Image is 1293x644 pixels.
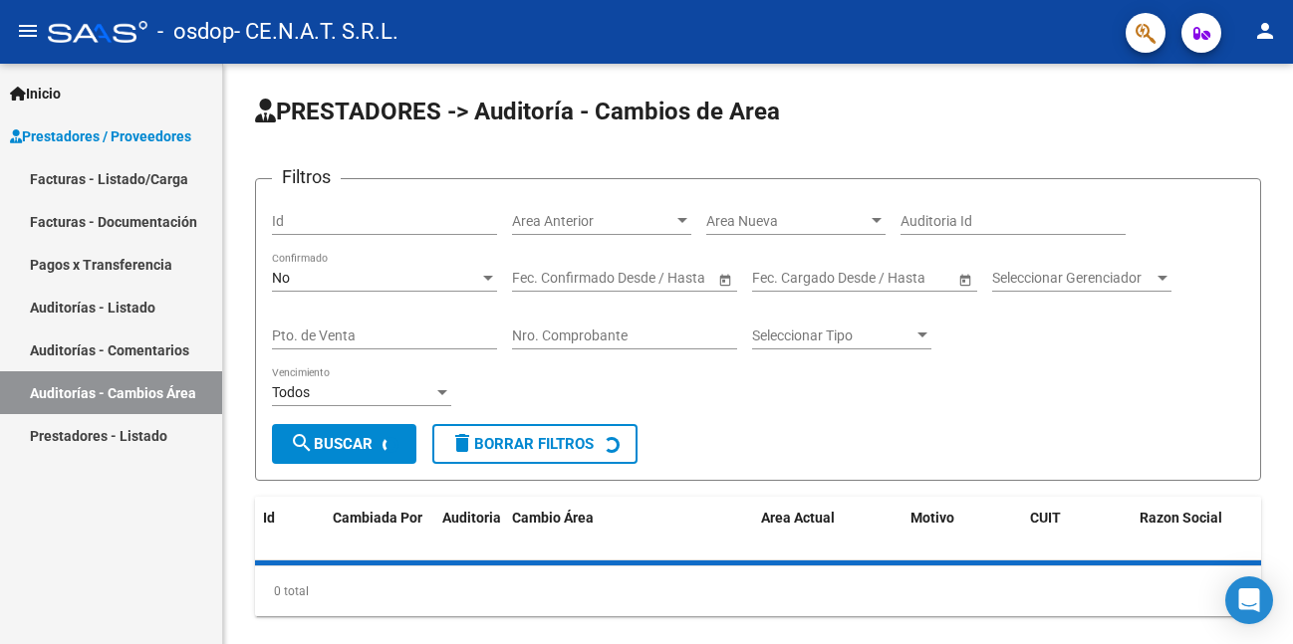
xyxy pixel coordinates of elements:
span: Prestadores / Proveedores [10,125,191,147]
mat-icon: person [1253,19,1277,43]
mat-icon: delete [450,431,474,455]
button: Open calendar [954,269,975,290]
mat-icon: search [290,431,314,455]
span: Area Actual [761,510,835,526]
span: Buscar [290,435,373,453]
input: Fecha inicio [752,270,825,287]
button: Open calendar [714,269,735,290]
span: PRESTADORES -> Auditoría - Cambios de Area [255,98,780,125]
datatable-header-cell: Auditoria [434,497,504,584]
button: Borrar Filtros [432,424,638,464]
input: Fecha fin [842,270,939,287]
span: - CE.N.A.T. S.R.L. [234,10,398,54]
span: Area Nueva [706,213,868,230]
span: Area Anterior [512,213,673,230]
span: Todos [272,384,310,400]
input: Fecha fin [602,270,699,287]
mat-icon: menu [16,19,40,43]
div: Open Intercom Messenger [1225,576,1273,624]
span: Inicio [10,83,61,105]
datatable-header-cell: Razon Social [1132,497,1281,584]
datatable-header-cell: Id [255,497,325,584]
span: Cambiada Por [333,510,422,526]
datatable-header-cell: Area Actual [753,497,903,584]
datatable-header-cell: Cambio Área [504,497,753,584]
span: Borrar Filtros [450,435,594,453]
datatable-header-cell: Cambiada Por [325,497,434,584]
span: Seleccionar Tipo [752,327,913,344]
span: Seleccionar Gerenciador [992,270,1154,287]
input: Fecha inicio [512,270,585,287]
datatable-header-cell: Motivo [903,497,1022,584]
datatable-header-cell: CUIT [1022,497,1132,584]
h3: Filtros [272,163,341,191]
span: Cambio Área [512,510,594,526]
span: Motivo [910,510,954,526]
span: Id [263,510,275,526]
span: No [272,270,290,286]
span: Auditoria [442,510,501,526]
div: 0 total [255,566,1261,616]
button: Buscar [272,424,416,464]
span: - osdop [157,10,234,54]
span: Razon Social [1140,510,1222,526]
span: CUIT [1030,510,1061,526]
